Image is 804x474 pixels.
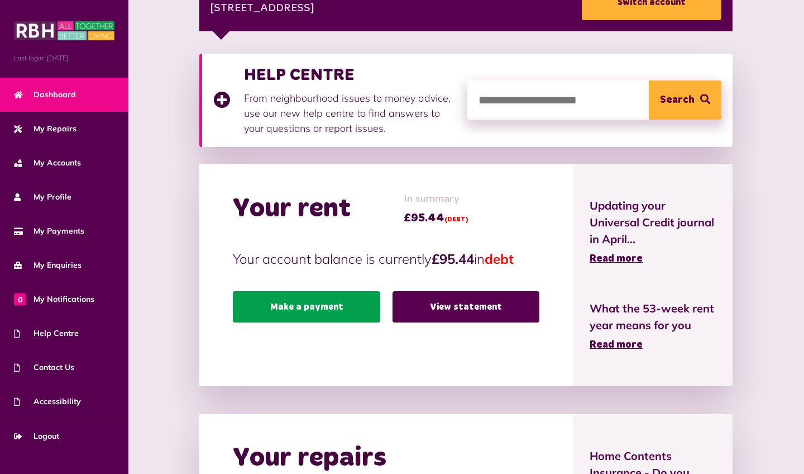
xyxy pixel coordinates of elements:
span: Read more [590,340,643,350]
span: Updating your Universal Credit journal in April... [590,197,716,248]
div: [STREET_ADDRESS] [210,1,314,17]
span: debt [485,250,514,267]
a: What the 53-week rent year means for you Read more [590,300,716,353]
span: Last login: [DATE] [14,53,114,63]
span: My Payments [14,225,84,237]
span: My Profile [14,191,71,203]
span: My Accounts [14,157,81,169]
span: My Notifications [14,293,94,305]
span: 0 [14,293,26,305]
h3: HELP CENTRE [244,65,456,85]
img: MyRBH [14,20,114,42]
strong: £95.44 [432,250,474,267]
button: Search [649,80,721,120]
span: Dashboard [14,89,76,101]
p: From neighbourhood issues to money advice, use our new help centre to find answers to your questi... [244,91,456,136]
span: What the 53-week rent year means for you [590,300,716,334]
span: (DEBT) [444,216,468,223]
span: Accessibility [14,396,81,407]
span: Logout [14,430,59,442]
a: Updating your Universal Credit journal in April... Read more [590,197,716,267]
p: Your account balance is currently in [233,249,539,269]
span: Help Centre [14,328,79,339]
span: In summary [404,192,468,207]
span: Read more [590,254,643,264]
a: View statement [393,291,539,323]
span: My Repairs [14,123,76,135]
span: £95.44 [404,210,468,226]
a: Make a payment [233,291,380,323]
span: Contact Us [14,362,74,373]
span: My Enquiries [14,259,82,271]
h2: Your rent [233,193,351,225]
span: Search [660,80,695,120]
